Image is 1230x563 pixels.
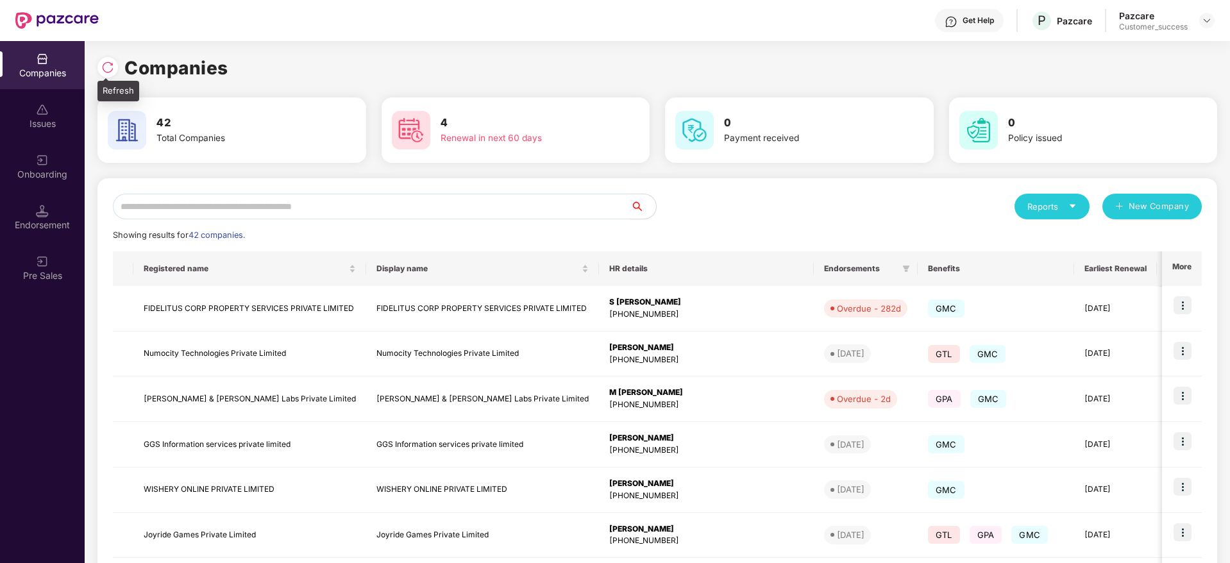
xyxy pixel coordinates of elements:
div: [PERSON_NAME] [609,432,804,444]
th: Display name [366,251,599,286]
div: Policy issued [1008,131,1170,146]
h3: 4 [441,115,602,131]
div: [DATE] [837,438,864,451]
th: HR details [599,251,814,286]
img: svg+xml;base64,PHN2ZyBpZD0iUmVsb2FkLTMyeDMyIiB4bWxucz0iaHR0cDovL3d3dy53My5vcmcvMjAwMC9zdmciIHdpZH... [101,61,114,74]
span: GMC [928,435,965,453]
div: [PHONE_NUMBER] [609,308,804,321]
div: [DATE] [837,347,864,360]
span: P [1038,13,1046,28]
span: caret-down [1068,202,1077,210]
span: GMC [970,345,1006,363]
span: GMC [928,299,965,317]
img: icon [1174,296,1192,314]
td: [DATE] [1074,376,1157,422]
img: icon [1174,342,1192,360]
div: M [PERSON_NAME] [609,387,804,399]
img: svg+xml;base64,PHN2ZyB3aWR0aD0iMjAiIGhlaWdodD0iMjAiIHZpZXdCb3g9IjAgMCAyMCAyMCIgZmlsbD0ibm9uZSIgeG... [36,154,49,167]
img: svg+xml;base64,PHN2ZyB4bWxucz0iaHR0cDovL3d3dy53My5vcmcvMjAwMC9zdmciIHdpZHRoPSI2MCIgaGVpZ2h0PSI2MC... [392,111,430,149]
td: GGS Information services private limited [133,422,366,467]
img: svg+xml;base64,PHN2ZyB3aWR0aD0iMTQuNSIgaGVpZ2h0PSIxNC41IiB2aWV3Qm94PSIwIDAgMTYgMTYiIGZpbGw9Im5vbm... [36,205,49,217]
img: icon [1174,387,1192,405]
span: 42 companies. [189,230,245,240]
img: svg+xml;base64,PHN2ZyB4bWxucz0iaHR0cDovL3d3dy53My5vcmcvMjAwMC9zdmciIHdpZHRoPSI2MCIgaGVpZ2h0PSI2MC... [675,111,714,149]
div: S [PERSON_NAME] [609,296,804,308]
td: [DATE] [1074,332,1157,377]
div: Pazcare [1057,15,1092,27]
img: icon [1174,523,1192,541]
td: GGS Information services private limited [366,422,599,467]
div: [PERSON_NAME] [609,523,804,535]
img: svg+xml;base64,PHN2ZyB4bWxucz0iaHR0cDovL3d3dy53My5vcmcvMjAwMC9zdmciIHdpZHRoPSI2MCIgaGVpZ2h0PSI2MC... [959,111,998,149]
button: search [630,194,657,219]
div: Pazcare [1119,10,1188,22]
img: svg+xml;base64,PHN2ZyBpZD0iRHJvcGRvd24tMzJ4MzIiIHhtbG5zPSJodHRwOi8vd3d3LnczLm9yZy8yMDAwL3N2ZyIgd2... [1202,15,1212,26]
th: More [1162,251,1202,286]
span: GMC [1011,526,1048,544]
span: Showing results for [113,230,245,240]
span: plus [1115,202,1124,212]
td: [DATE] [1074,467,1157,513]
td: Numocity Technologies Private Limited [133,332,366,377]
td: [DATE] [1074,513,1157,559]
img: svg+xml;base64,PHN2ZyBpZD0iQ29tcGFuaWVzIiB4bWxucz0iaHR0cDovL3d3dy53My5vcmcvMjAwMC9zdmciIHdpZHRoPS... [36,53,49,65]
div: [DATE] [837,483,864,496]
img: svg+xml;base64,PHN2ZyBpZD0iSXNzdWVzX2Rpc2FibGVkIiB4bWxucz0iaHR0cDovL3d3dy53My5vcmcvMjAwMC9zdmciIH... [36,103,49,116]
div: Reports [1027,200,1077,213]
img: New Pazcare Logo [15,12,99,29]
h1: Companies [124,54,228,82]
h3: 0 [724,115,886,131]
td: FIDELITUS CORP PROPERTY SERVICES PRIVATE LIMITED [133,286,366,332]
img: svg+xml;base64,PHN2ZyB3aWR0aD0iMjAiIGhlaWdodD0iMjAiIHZpZXdCb3g9IjAgMCAyMCAyMCIgZmlsbD0ibm9uZSIgeG... [36,255,49,268]
span: Display name [376,264,579,274]
span: filter [900,261,913,276]
div: Refresh [97,81,139,101]
div: [PHONE_NUMBER] [609,490,804,502]
td: [DATE] [1074,422,1157,467]
th: Registered name [133,251,366,286]
span: Endorsements [824,264,897,274]
span: search [630,201,656,212]
td: Joyride Games Private Limited [133,513,366,559]
td: Joyride Games Private Limited [366,513,599,559]
td: FIDELITUS CORP PROPERTY SERVICES PRIVATE LIMITED [366,286,599,332]
div: [PHONE_NUMBER] [609,399,804,411]
div: [PERSON_NAME] [609,342,804,354]
h3: 42 [156,115,318,131]
span: filter [902,265,910,273]
th: Issues [1157,251,1212,286]
span: GMC [928,481,965,499]
span: New Company [1129,200,1190,213]
div: Overdue - 282d [837,302,901,315]
div: [PHONE_NUMBER] [609,354,804,366]
img: svg+xml;base64,PHN2ZyBpZD0iSGVscC0zMngzMiIgeG1sbnM9Imh0dHA6Ly93d3cudzMub3JnLzIwMDAvc3ZnIiB3aWR0aD... [945,15,957,28]
h3: 0 [1008,115,1170,131]
div: [PHONE_NUMBER] [609,535,804,547]
div: [DATE] [837,528,864,541]
td: WISHERY ONLINE PRIVATE LIMITED [133,467,366,513]
img: icon [1174,432,1192,450]
td: Numocity Technologies Private Limited [366,332,599,377]
div: [PHONE_NUMBER] [609,444,804,457]
th: Benefits [918,251,1074,286]
span: GMC [970,390,1007,408]
span: GTL [928,345,960,363]
td: [PERSON_NAME] & [PERSON_NAME] Labs Private Limited [366,376,599,422]
img: icon [1174,478,1192,496]
td: [PERSON_NAME] & [PERSON_NAME] Labs Private Limited [133,376,366,422]
div: [PERSON_NAME] [609,478,804,490]
span: Registered name [144,264,346,274]
td: WISHERY ONLINE PRIVATE LIMITED [366,467,599,513]
div: Payment received [724,131,886,146]
span: GPA [928,390,961,408]
th: Earliest Renewal [1074,251,1157,286]
span: GTL [928,526,960,544]
button: plusNew Company [1102,194,1202,219]
td: [DATE] [1074,286,1157,332]
div: Overdue - 2d [837,392,891,405]
span: GPA [970,526,1002,544]
div: Renewal in next 60 days [441,131,602,146]
div: Customer_success [1119,22,1188,32]
img: svg+xml;base64,PHN2ZyB4bWxucz0iaHR0cDovL3d3dy53My5vcmcvMjAwMC9zdmciIHdpZHRoPSI2MCIgaGVpZ2h0PSI2MC... [108,111,146,149]
div: Total Companies [156,131,318,146]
